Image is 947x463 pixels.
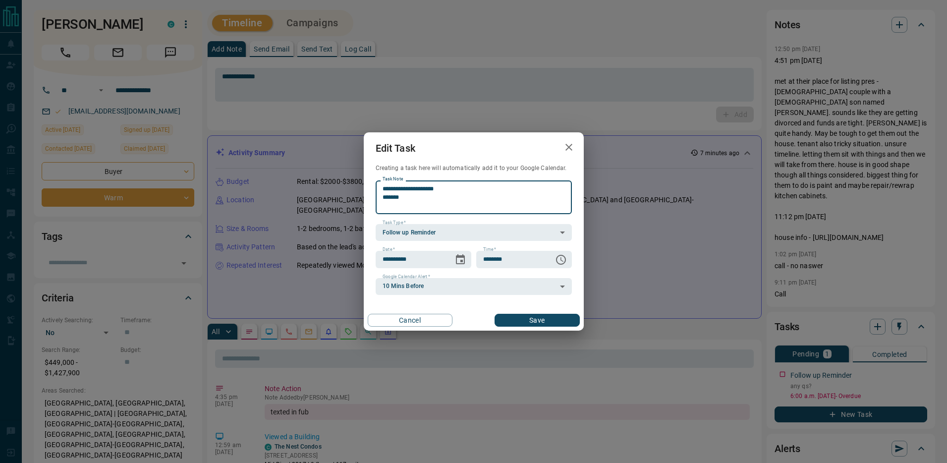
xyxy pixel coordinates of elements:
[450,250,470,270] button: Choose date, selected date is Oct 17, 2025
[495,314,579,327] button: Save
[376,164,572,173] p: Creating a task here will automatically add it to your Google Calendar.
[483,246,496,253] label: Time
[383,274,430,280] label: Google Calendar Alert
[383,176,403,182] label: Task Note
[364,132,427,164] h2: Edit Task
[383,246,395,253] label: Date
[551,250,571,270] button: Choose time, selected time is 6:00 AM
[376,278,572,295] div: 10 Mins Before
[368,314,452,327] button: Cancel
[376,224,572,241] div: Follow up Reminder
[383,220,406,226] label: Task Type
